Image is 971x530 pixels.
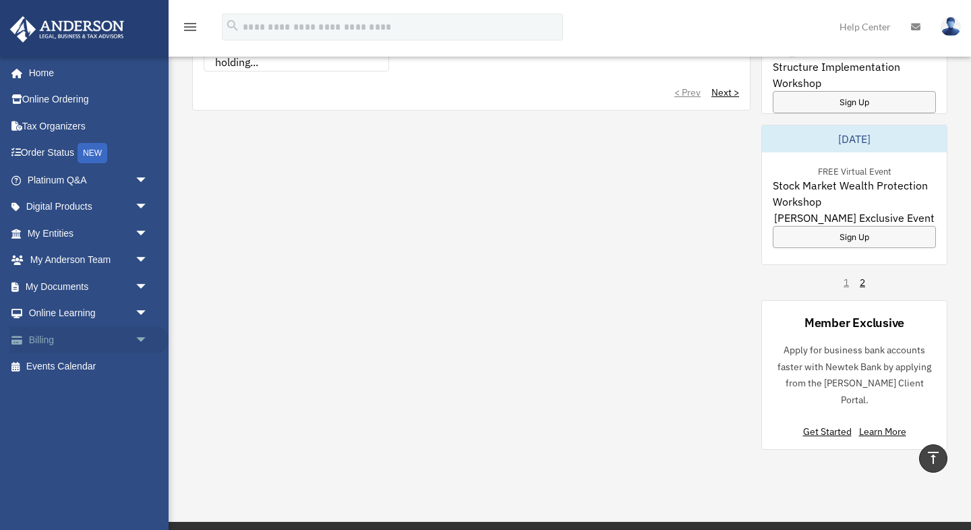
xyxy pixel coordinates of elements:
[773,226,936,248] a: Sign Up
[925,450,941,466] i: vertical_align_top
[9,140,169,167] a: Order StatusNEW
[6,16,128,42] img: Anderson Advisors Platinum Portal
[9,113,169,140] a: Tax Organizers
[135,326,162,354] span: arrow_drop_down
[135,273,162,301] span: arrow_drop_down
[135,300,162,328] span: arrow_drop_down
[135,167,162,194] span: arrow_drop_down
[711,86,739,99] a: Next >
[773,177,936,210] span: Stock Market Wealth Protection Workshop
[773,91,936,113] a: Sign Up
[9,247,169,274] a: My Anderson Teamarrow_drop_down
[9,220,169,247] a: My Entitiesarrow_drop_down
[225,18,240,33] i: search
[773,59,936,91] span: Structure Implementation Workshop
[9,86,169,113] a: Online Ordering
[803,425,857,438] a: Get Started
[804,314,904,331] div: Member Exclusive
[9,326,169,353] a: Billingarrow_drop_down
[182,24,198,35] a: menu
[941,17,961,36] img: User Pic
[135,194,162,221] span: arrow_drop_down
[774,210,935,226] span: [PERSON_NAME] Exclusive Event
[135,247,162,274] span: arrow_drop_down
[859,425,906,438] a: Learn More
[9,300,169,327] a: Online Learningarrow_drop_down
[182,19,198,35] i: menu
[9,59,162,86] a: Home
[78,143,107,163] div: NEW
[9,167,169,194] a: Platinum Q&Aarrow_drop_down
[9,273,169,300] a: My Documentsarrow_drop_down
[860,276,865,289] a: 2
[773,342,936,408] p: Apply for business bank accounts faster with Newtek Bank by applying from the [PERSON_NAME] Clien...
[9,194,169,220] a: Digital Productsarrow_drop_down
[135,220,162,247] span: arrow_drop_down
[919,444,947,473] a: vertical_align_top
[807,163,902,177] div: FREE Virtual Event
[762,125,947,152] div: [DATE]
[9,353,169,380] a: Events Calendar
